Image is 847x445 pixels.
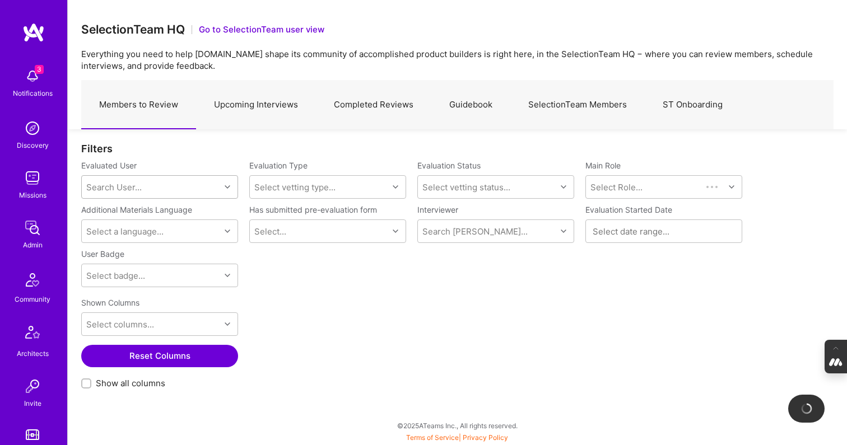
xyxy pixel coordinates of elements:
i: icon Chevron [225,228,230,234]
label: Evaluation Started Date [585,204,742,215]
i: icon Chevron [729,184,734,190]
label: Main Role [585,160,742,171]
img: Invite [21,375,44,397]
div: Admin [23,239,43,251]
a: Terms of Service [406,433,459,442]
a: SelectionTeam Members [510,81,645,129]
img: admin teamwork [21,217,44,239]
a: Members to Review [81,81,196,129]
div: Discovery [17,139,49,151]
div: Filters [81,143,834,154]
a: Completed Reviews [316,81,431,129]
label: Evaluated User [81,160,238,171]
div: Select vetting status... [422,181,510,193]
div: Community [15,293,50,305]
button: Reset Columns [81,345,238,367]
a: Guidebook [431,81,510,129]
img: loading [801,402,813,415]
span: | [406,433,508,442]
div: Select a language... [86,226,164,237]
label: Additional Materials Language [81,204,192,215]
label: Interviewer [417,204,574,215]
label: Shown Columns [81,297,139,308]
i: icon Chevron [393,228,398,234]
img: teamwork [21,167,44,189]
i: icon Chevron [393,184,398,190]
img: logo [22,22,45,43]
div: Invite [24,397,41,409]
a: Privacy Policy [463,433,508,442]
label: User Badge [81,249,124,259]
label: Evaluation Type [249,160,308,171]
img: bell [21,65,44,87]
label: Has submitted pre-evaluation form [249,204,377,215]
a: Upcoming Interviews [196,81,316,129]
img: Architects [19,321,46,348]
i: icon Chevron [225,273,230,278]
span: 3 [35,65,44,74]
h3: SelectionTeam HQ [81,22,185,36]
div: Select columns... [86,318,154,330]
img: tokens [26,429,39,440]
label: Evaluation Status [417,160,481,171]
div: Missions [19,189,46,201]
i: icon Chevron [561,228,566,234]
img: Community [19,266,46,293]
p: Everything you need to help [DOMAIN_NAME] shape its community of accomplished product builders is... [81,48,834,72]
i: icon Chevron [561,184,566,190]
img: discovery [21,117,44,139]
div: Search User... [86,181,142,193]
div: Notifications [13,87,53,99]
i: icon Chevron [225,321,230,327]
div: Select vetting type... [254,181,336,193]
button: Go to SelectionTeam user view [199,24,324,35]
a: ST Onboarding [645,81,741,129]
i: icon Chevron [225,184,230,190]
div: Search [PERSON_NAME]... [422,226,528,237]
div: Select Role... [590,181,643,193]
div: Select... [254,226,286,237]
div: Select badge... [86,270,145,282]
input: Select date range... [593,226,735,237]
div: Architects [17,348,49,359]
span: Show all columns [96,377,165,389]
div: © 2025 ATeams Inc., All rights reserved. [67,411,847,439]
